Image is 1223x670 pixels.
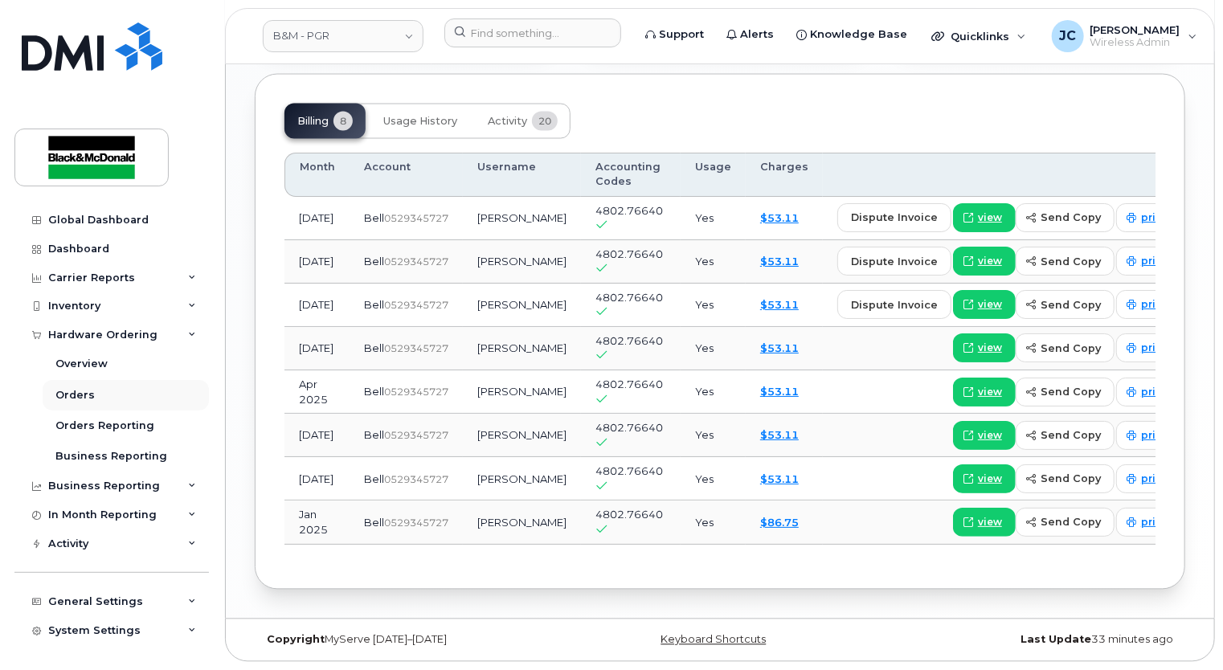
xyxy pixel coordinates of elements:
[595,422,663,435] span: 4802.76640
[760,299,799,312] a: $53.11
[760,212,799,225] a: $53.11
[595,335,663,348] span: 4802.76640
[1141,472,1166,487] span: print
[953,247,1016,276] a: view
[284,153,350,198] th: Month
[384,430,448,442] span: 0529345727
[384,213,448,225] span: 0529345727
[1141,516,1166,530] span: print
[1021,634,1091,646] strong: Last Update
[284,284,350,328] td: [DATE]
[953,334,1016,363] a: view
[681,153,746,198] th: Usage
[978,211,1002,226] span: view
[1116,422,1180,451] a: print
[284,328,350,371] td: [DATE]
[1116,509,1180,537] a: print
[595,509,663,521] span: 4802.76640
[284,371,350,415] td: Apr 2025
[681,415,746,458] td: Yes
[978,516,1002,530] span: view
[785,18,918,51] a: Knowledge Base
[1141,298,1166,313] span: print
[1041,428,1101,443] span: send copy
[1141,255,1166,269] span: print
[284,458,350,501] td: [DATE]
[1141,341,1166,356] span: print
[978,429,1002,443] span: view
[1141,211,1166,226] span: print
[1090,23,1180,36] span: [PERSON_NAME]
[920,20,1037,52] div: Quicklinks
[284,198,350,241] td: [DATE]
[364,299,384,312] span: Bell
[581,153,681,198] th: Accounting Codes
[267,634,325,646] strong: Copyright
[1016,422,1115,451] button: send copy
[875,634,1185,647] div: 33 minutes ago
[364,517,384,529] span: Bell
[284,501,350,545] td: Jan 2025
[1116,291,1180,320] a: print
[740,27,774,43] span: Alerts
[851,255,938,270] span: dispute invoice
[595,248,663,261] span: 4802.76640
[1059,27,1076,46] span: JC
[659,27,704,43] span: Support
[1016,334,1115,363] button: send copy
[284,415,350,458] td: [DATE]
[463,241,581,284] td: [PERSON_NAME]
[760,255,799,268] a: $53.11
[1016,465,1115,494] button: send copy
[953,291,1016,320] a: view
[681,501,746,545] td: Yes
[350,153,463,198] th: Account
[661,634,767,646] a: Keyboard Shortcuts
[1016,247,1115,276] button: send copy
[364,342,384,355] span: Bell
[951,30,1009,43] span: Quicklinks
[978,341,1002,356] span: view
[1090,36,1180,49] span: Wireless Admin
[837,204,951,233] button: dispute invoice
[1041,341,1101,357] span: send copy
[681,328,746,371] td: Yes
[953,509,1016,537] a: view
[463,198,581,241] td: [PERSON_NAME]
[384,256,448,268] span: 0529345727
[364,386,384,398] span: Bell
[595,378,663,391] span: 4802.76640
[760,473,799,486] a: $53.11
[488,115,527,128] span: Activity
[681,198,746,241] td: Yes
[595,292,663,304] span: 4802.76640
[384,300,448,312] span: 0529345727
[1041,20,1209,52] div: Jackie Cox
[851,298,938,313] span: dispute invoice
[978,255,1002,269] span: view
[1141,386,1166,400] span: print
[681,241,746,284] td: Yes
[595,465,663,478] span: 4802.76640
[1141,429,1166,443] span: print
[760,429,799,442] a: $53.11
[463,458,581,501] td: [PERSON_NAME]
[463,371,581,415] td: [PERSON_NAME]
[953,422,1016,451] a: view
[953,378,1016,407] a: view
[1041,255,1101,270] span: send copy
[364,429,384,442] span: Bell
[715,18,785,51] a: Alerts
[532,112,558,131] span: 20
[263,20,423,52] a: B&M - PGR
[1116,334,1180,363] a: print
[384,474,448,486] span: 0529345727
[1016,378,1115,407] button: send copy
[810,27,907,43] span: Knowledge Base
[1016,509,1115,537] button: send copy
[1041,210,1101,226] span: send copy
[364,255,384,268] span: Bell
[681,371,746,415] td: Yes
[255,634,565,647] div: MyServe [DATE]–[DATE]
[1041,298,1101,313] span: send copy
